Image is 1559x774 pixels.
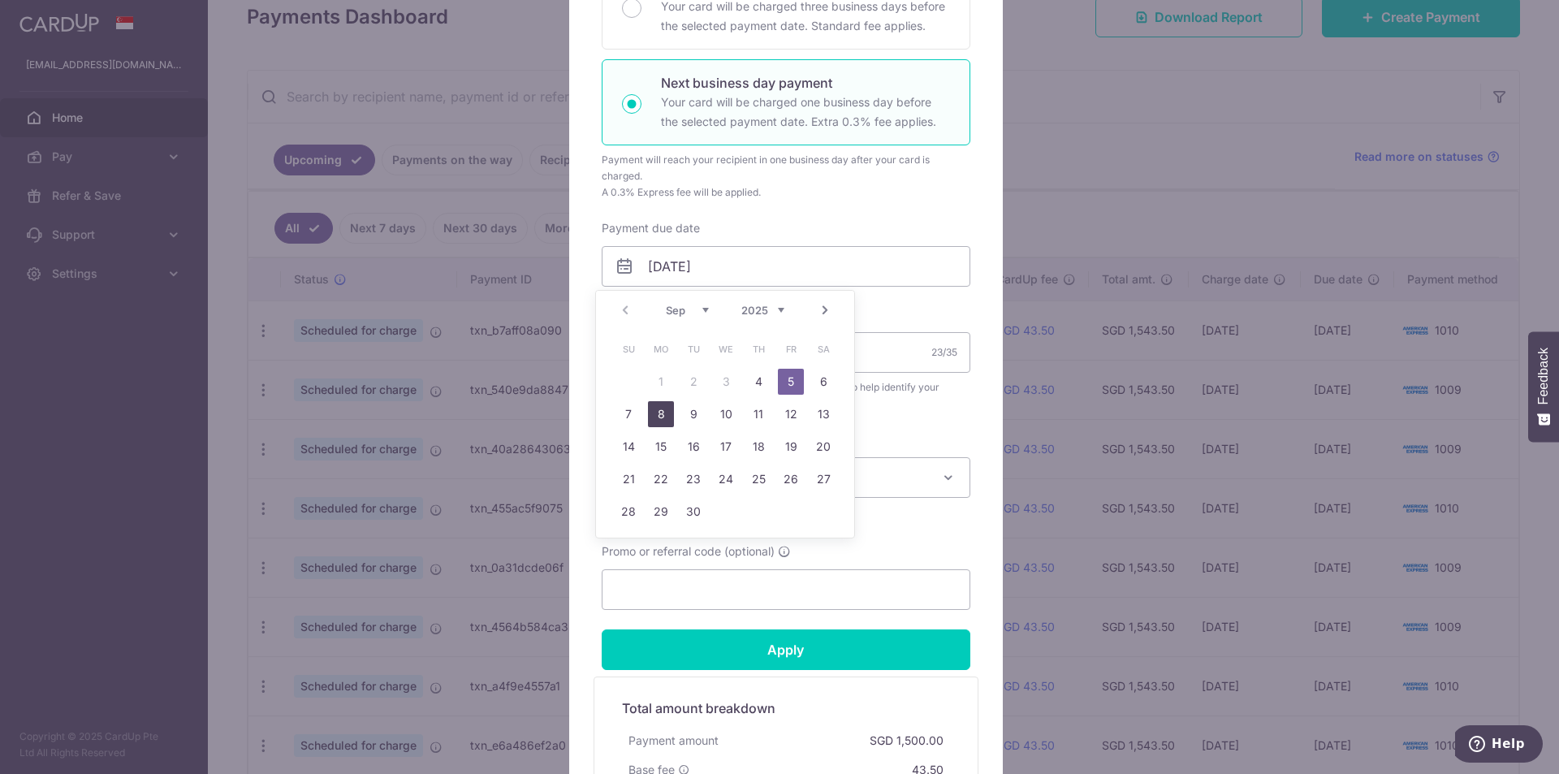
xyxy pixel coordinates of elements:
[615,499,641,525] a: 28
[1528,331,1559,442] button: Feedback - Show survey
[648,434,674,460] a: 15
[863,726,950,755] div: SGD 1,500.00
[810,466,836,492] a: 27
[810,369,836,395] a: 6
[1536,348,1551,404] span: Feedback
[648,401,674,427] a: 8
[661,93,950,132] p: Your card will be charged one business day before the selected payment date. Extra 0.3% fee applies.
[648,466,674,492] a: 22
[778,401,804,427] a: 12
[713,336,739,362] span: Wednesday
[661,73,950,93] p: Next business day payment
[648,336,674,362] span: Monday
[648,499,674,525] a: 29
[602,184,970,201] div: A 0.3% Express fee will be applied.
[602,629,970,670] input: Apply
[602,246,970,287] input: DD / MM / YYYY
[680,401,706,427] a: 9
[713,466,739,492] a: 24
[680,466,706,492] a: 23
[778,434,804,460] a: 19
[680,434,706,460] a: 16
[622,698,950,718] h5: Total amount breakdown
[745,336,771,362] span: Thursday
[745,466,771,492] a: 25
[1455,725,1543,766] iframe: Opens a widget where you can find more information
[713,401,739,427] a: 10
[615,336,641,362] span: Sunday
[815,301,835,320] a: Next
[602,152,970,184] div: Payment will reach your recipient in one business day after your card is charged.
[680,499,706,525] a: 30
[745,401,771,427] a: 11
[778,369,804,395] a: 5
[778,336,804,362] span: Friday
[745,369,771,395] a: 4
[713,434,739,460] a: 17
[810,336,836,362] span: Saturday
[931,344,957,361] div: 23/35
[622,726,725,755] div: Payment amount
[810,401,836,427] a: 13
[602,220,700,236] label: Payment due date
[745,434,771,460] a: 18
[810,434,836,460] a: 20
[680,336,706,362] span: Tuesday
[602,543,775,560] span: Promo or referral code (optional)
[778,466,804,492] a: 26
[615,401,641,427] a: 7
[615,466,641,492] a: 21
[615,434,641,460] a: 14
